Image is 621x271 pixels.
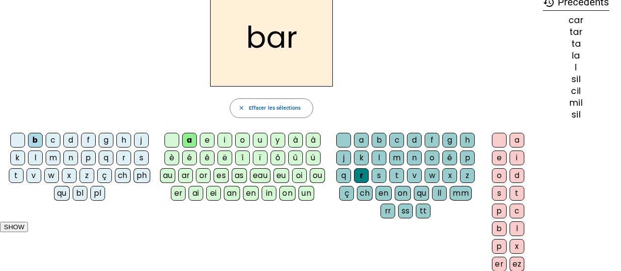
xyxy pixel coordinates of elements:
[262,186,276,201] div: in
[28,133,43,148] div: b
[249,104,301,113] span: Effacer les sélections
[189,186,203,201] div: ai
[432,186,447,201] div: ll
[99,151,113,165] div: q
[414,186,430,201] div: qu
[63,151,78,165] div: n
[238,105,245,112] mat-icon: close
[407,151,422,165] div: n
[543,28,609,36] div: tar
[200,151,215,165] div: ê
[543,51,609,60] div: la
[398,204,413,218] div: ss
[116,151,131,165] div: r
[442,151,457,165] div: é
[442,133,457,148] div: g
[492,204,507,218] div: p
[273,168,289,183] div: eu
[28,151,43,165] div: l
[510,239,524,254] div: x
[380,204,395,218] div: rr
[44,168,59,183] div: w
[306,151,321,165] div: ü
[253,133,268,148] div: u
[407,168,422,183] div: v
[270,151,285,165] div: ô
[235,133,250,148] div: o
[416,204,431,218] div: tt
[510,186,524,201] div: t
[543,16,609,25] div: car
[99,133,113,148] div: g
[73,186,87,201] div: bl
[510,151,524,165] div: i
[336,168,351,183] div: q
[336,151,351,165] div: j
[543,98,609,107] div: mil
[492,186,507,201] div: s
[288,151,303,165] div: û
[196,168,211,183] div: or
[182,151,197,165] div: é
[389,151,404,165] div: m
[376,186,392,201] div: en
[543,87,609,95] div: cil
[250,168,270,183] div: eau
[81,133,96,148] div: f
[81,151,96,165] div: p
[232,168,247,183] div: as
[492,239,507,254] div: p
[425,151,439,165] div: o
[298,186,314,201] div: un
[510,221,524,236] div: l
[543,110,609,119] div: sil
[292,168,307,183] div: oi
[306,133,321,148] div: â
[134,133,149,148] div: j
[200,133,215,148] div: e
[460,133,475,148] div: h
[407,133,422,148] div: d
[217,151,232,165] div: ë
[134,151,149,165] div: s
[372,151,386,165] div: l
[310,168,325,183] div: ou
[510,133,524,148] div: a
[27,168,41,183] div: v
[270,133,285,148] div: y
[9,168,24,183] div: t
[510,204,524,218] div: c
[54,186,70,201] div: qu
[116,133,131,148] div: h
[354,133,369,148] div: a
[357,186,373,201] div: ch
[10,151,25,165] div: k
[224,186,240,201] div: an
[510,168,524,183] div: d
[339,186,354,201] div: ç
[230,98,313,118] button: Effacer les sélections
[492,221,507,236] div: b
[253,151,268,165] div: ï
[288,133,303,148] div: à
[395,186,411,201] div: on
[46,133,60,148] div: c
[182,133,197,148] div: a
[178,168,193,183] div: ar
[97,168,112,183] div: ç
[63,133,78,148] div: d
[80,168,94,183] div: z
[160,168,176,183] div: au
[90,186,105,201] div: pl
[450,186,472,201] div: mm
[235,151,250,165] div: î
[243,186,259,201] div: en
[389,133,404,148] div: c
[372,168,386,183] div: s
[543,63,609,72] div: l
[62,168,77,183] div: x
[492,168,507,183] div: o
[425,133,439,148] div: f
[389,168,404,183] div: t
[134,168,150,183] div: ph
